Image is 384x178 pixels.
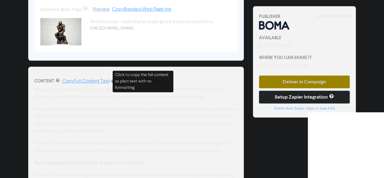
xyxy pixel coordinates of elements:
[86,25,236,32] div: https://public2.bomamarketing.com/cp/3lB3XvoZkMhQUYuoNcAVtG?sa=ZRMXsMFJ
[259,91,350,103] button: Setup Zapier Integration
[86,18,236,25] div: Business tips - Learning to make good business decisions
[113,71,173,92] div: Click to copy the full content as plain text with no formatting.
[90,26,134,30] a: [URL][DOMAIN_NAME]
[319,107,335,110] a: read FAQ
[93,7,110,12] a: Preview
[259,13,350,20] div: PUBLISHER
[34,140,238,154] p: As well as having an effective understanding of your finances, you need a sense of what's good fo...
[62,79,110,84] a: Copy Full Content Text
[259,106,350,111] div: or
[34,160,145,166] strong: Run management information at least once a month
[112,7,172,12] a: Copy Branded Web Page link
[34,86,238,101] p: Making good business decisions is easier to do when you have excellent information at your finger...
[259,54,350,61] div: WHERE YOU CAN SHARE IT
[259,62,350,69] div: Email, Social & Website
[259,35,350,41] div: AVAILABLE
[308,112,384,178] iframe: Chat Widget
[259,42,350,50] div: [DATE] - [DATE]
[274,107,314,110] a: Watch short Zapier video
[259,75,350,88] button: Deliver in Campaign
[34,106,238,135] p: Any cloud accounting software worth its salt will offer you straightforward ways to run your fina...
[34,78,238,85] div: CONTENT
[316,14,350,19] strong: About this content
[40,6,82,13] div: Branded Web Page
